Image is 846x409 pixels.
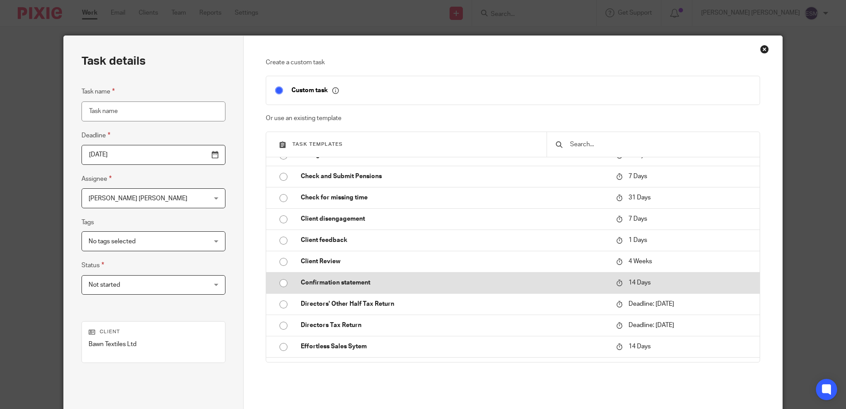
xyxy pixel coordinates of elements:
[301,300,607,308] p: Directors' Other Half Tax Return
[301,278,607,287] p: Confirmation statement
[266,114,760,123] p: Or use an existing template
[266,58,760,67] p: Create a custom task
[81,54,146,69] h2: Task details
[629,280,651,286] span: 14 Days
[89,340,218,349] p: Bawn Textiles Ltd
[301,321,607,330] p: Directors Tax Return
[629,195,651,201] span: 31 Days
[629,343,651,350] span: 14 Days
[760,45,769,54] div: Close this dialog window
[301,172,607,181] p: Check and Submit Pensions
[81,260,104,270] label: Status
[292,142,343,147] span: Task templates
[301,214,607,223] p: Client disengagement
[629,258,652,265] span: 4 Weeks
[301,236,607,245] p: Client feedback
[81,145,225,165] input: Pick a date
[89,282,120,288] span: Not started
[81,101,225,121] input: Task name
[629,237,647,243] span: 1 Days
[301,257,607,266] p: Client Review
[629,301,674,307] span: Deadline: [DATE]
[89,328,218,335] p: Client
[629,173,647,179] span: 7 Days
[629,216,647,222] span: 7 Days
[569,140,751,149] input: Search...
[81,86,115,97] label: Task name
[81,174,112,184] label: Assignee
[291,86,339,94] p: Custom task
[81,130,110,140] label: Deadline
[629,322,674,328] span: Deadline: [DATE]
[89,195,187,202] span: [PERSON_NAME] [PERSON_NAME]
[301,193,607,202] p: Check for missing time
[301,342,607,351] p: Effortless Sales Sytem
[89,238,136,245] span: No tags selected
[81,218,94,227] label: Tags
